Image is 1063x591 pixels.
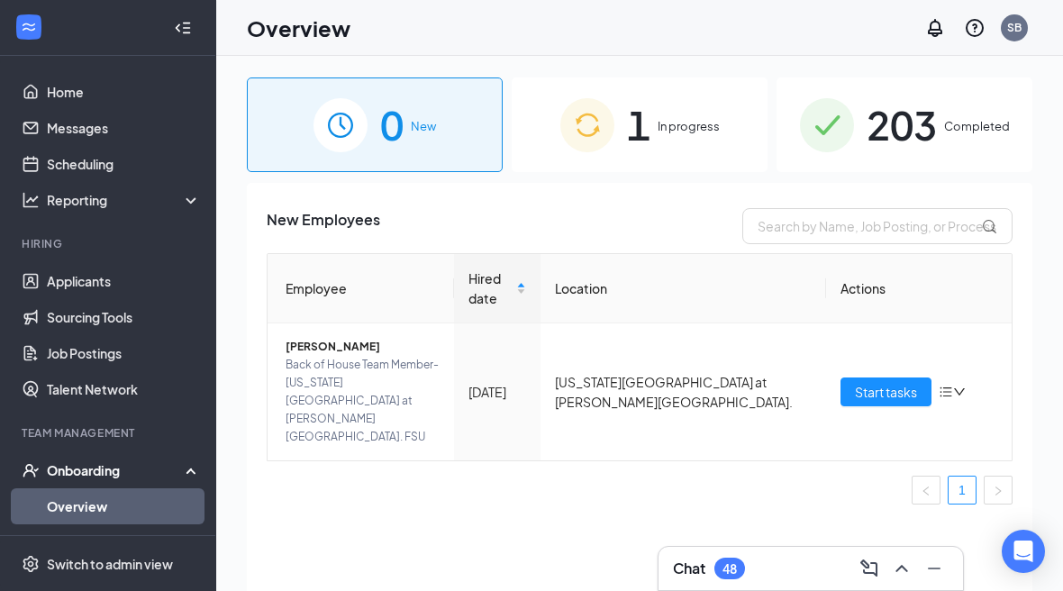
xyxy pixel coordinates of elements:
span: right [993,486,1004,496]
span: 0 [380,94,404,156]
a: Messages [47,110,201,146]
th: Employee [268,254,454,323]
span: 1 [627,94,650,156]
span: bars [939,385,953,399]
span: New [411,117,436,135]
li: Previous Page [912,476,940,505]
div: SB [1007,20,1022,35]
svg: WorkstreamLogo [20,18,38,36]
svg: ComposeMessage [859,558,880,579]
svg: ChevronUp [891,558,913,579]
div: Team Management [22,425,197,441]
button: Start tasks [840,377,931,406]
a: Scheduling [47,146,201,182]
a: 1 [949,477,976,504]
span: down [953,386,966,398]
a: Job Postings [47,335,201,371]
h1: Overview [247,13,350,43]
li: 1 [948,476,977,505]
span: 203 [867,94,937,156]
span: Back of House Team Member- [US_STATE][GEOGRAPHIC_DATA] at [PERSON_NAME][GEOGRAPHIC_DATA]. FSU [286,356,440,446]
a: Talent Network [47,371,201,407]
a: Home [47,74,201,110]
th: Actions [826,254,1013,323]
span: Completed [944,117,1010,135]
span: left [921,486,931,496]
a: Sourcing Tools [47,299,201,335]
span: [PERSON_NAME] [286,338,440,356]
div: Reporting [47,191,202,209]
button: left [912,476,940,505]
div: Hiring [22,236,197,251]
td: [US_STATE][GEOGRAPHIC_DATA] at [PERSON_NAME][GEOGRAPHIC_DATA]. [541,323,826,460]
li: Next Page [984,476,1013,505]
span: Start tasks [855,382,917,402]
th: Location [541,254,826,323]
a: Overview [47,488,201,524]
button: ComposeMessage [855,554,884,583]
svg: Notifications [924,17,946,39]
div: Switch to admin view [47,555,173,573]
span: In progress [658,117,720,135]
div: Open Intercom Messenger [1002,530,1045,573]
button: ChevronUp [887,554,916,583]
a: Applicants [47,263,201,299]
a: E-Verify [47,524,201,560]
svg: Settings [22,555,40,573]
h3: Chat [673,559,705,578]
svg: UserCheck [22,461,40,479]
svg: Analysis [22,191,40,209]
div: Onboarding [47,461,186,479]
input: Search by Name, Job Posting, or Process [742,208,1013,244]
span: Hired date [468,268,513,308]
svg: Collapse [174,19,192,37]
button: Minimize [920,554,949,583]
div: 48 [722,561,737,577]
svg: Minimize [923,558,945,579]
button: right [984,476,1013,505]
div: [DATE] [468,382,526,402]
span: New Employees [267,208,380,244]
svg: QuestionInfo [964,17,986,39]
